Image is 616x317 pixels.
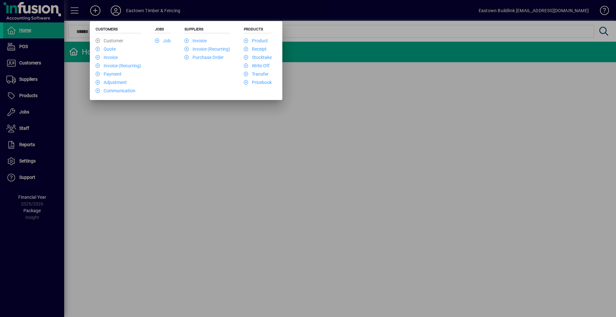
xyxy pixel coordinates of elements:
[96,63,141,68] a: Invoice (Recurring)
[244,71,269,77] a: Transfer
[96,88,135,93] a: Communication
[184,38,207,43] a: Invoice
[184,27,230,33] h5: Suppliers
[96,46,116,52] a: Quote
[96,27,141,33] h5: Customers
[244,46,267,52] a: Receipt
[244,80,272,85] a: Pricebook
[244,38,268,43] a: Product
[96,71,122,77] a: Payment
[155,38,171,43] a: Job
[96,55,118,60] a: Invoice
[184,55,224,60] a: Purchase Order
[184,46,230,52] a: Invoice (Recurring)
[244,27,272,33] h5: Products
[96,80,127,85] a: Adjustment
[244,63,269,68] a: Write Off
[155,27,171,33] h5: Jobs
[244,55,272,60] a: Stocktake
